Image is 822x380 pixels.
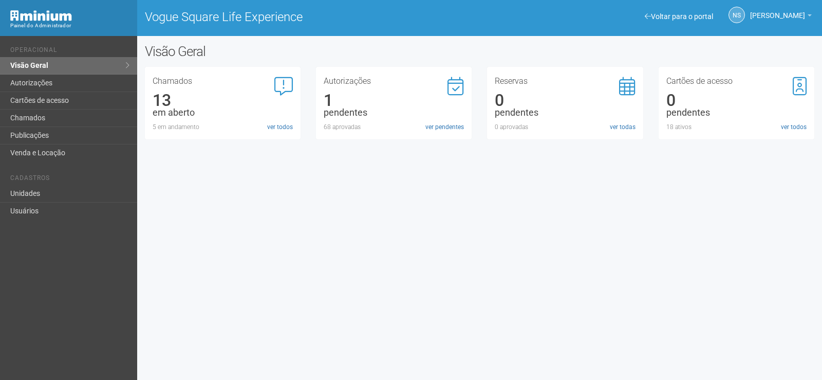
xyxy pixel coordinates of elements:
[145,10,472,24] h1: Vogue Square Life Experience
[750,2,805,20] span: Nicolle Silva
[145,44,415,59] h2: Visão Geral
[495,77,635,85] h3: Reservas
[324,77,464,85] h3: Autorizações
[425,122,464,132] a: ver pendentes
[153,96,293,105] div: 13
[10,21,129,30] div: Painel do Administrador
[781,122,807,132] a: ver todos
[324,108,464,117] div: pendentes
[267,122,293,132] a: ver todos
[728,7,745,23] a: NS
[10,174,129,185] li: Cadastros
[610,122,636,132] a: ver todas
[324,122,464,132] div: 68 aprovadas
[495,96,635,105] div: 0
[666,108,807,117] div: pendentes
[153,77,293,85] h3: Chamados
[495,122,635,132] div: 0 aprovadas
[645,12,713,21] a: Voltar para o portal
[324,96,464,105] div: 1
[666,96,807,105] div: 0
[750,13,812,21] a: [PERSON_NAME]
[10,46,129,57] li: Operacional
[666,122,807,132] div: 18 ativos
[495,108,635,117] div: pendentes
[153,108,293,117] div: em aberto
[666,77,807,85] h3: Cartões de acesso
[10,10,72,21] img: Minium
[153,122,293,132] div: 5 em andamento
